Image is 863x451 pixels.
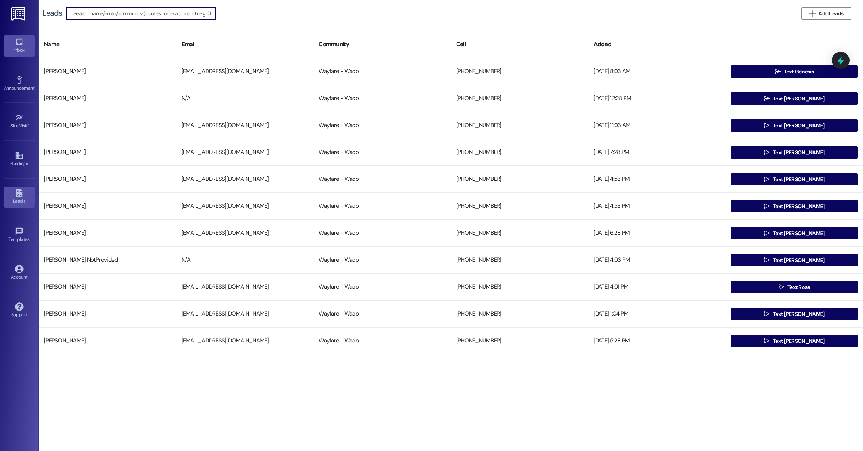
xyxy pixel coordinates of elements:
[313,172,451,187] div: Wayfare - Waco
[451,64,588,79] div: [PHONE_NUMBER]
[313,64,451,79] div: Wayfare - Waco
[588,64,726,79] div: [DATE] 8:03 AM
[773,256,824,264] span: Text [PERSON_NAME]
[39,35,176,54] div: Name
[588,145,726,160] div: [DATE] 7:28 PM
[588,91,726,106] div: [DATE] 12:28 PM
[773,175,824,184] span: Text [PERSON_NAME]
[773,95,824,103] span: Text [PERSON_NAME]
[313,145,451,160] div: Wayfare - Waco
[313,279,451,295] div: Wayfare - Waco
[731,308,858,320] button: Text [PERSON_NAME]
[731,281,858,293] button: Text Rose
[176,199,314,214] div: [EMAIL_ADDRESS][DOMAIN_NAME]
[451,333,588,349] div: [PHONE_NUMBER]
[39,145,176,160] div: [PERSON_NAME]
[39,172,176,187] div: [PERSON_NAME]
[588,172,726,187] div: [DATE] 4:53 PM
[39,252,176,268] div: [PERSON_NAME] NotProvided
[764,257,770,263] i: 
[28,122,29,127] span: •
[4,187,35,207] a: Leads
[176,145,314,160] div: [EMAIL_ADDRESS][DOMAIN_NAME]
[588,333,726,349] div: [DATE] 5:28 PM
[39,118,176,133] div: [PERSON_NAME]
[451,279,588,295] div: [PHONE_NUMBER]
[588,225,726,241] div: [DATE] 6:28 PM
[313,333,451,349] div: Wayfare - Waco
[4,225,35,246] a: Templates •
[731,146,858,159] button: Text [PERSON_NAME]
[764,95,770,102] i: 
[73,8,216,19] input: Search name/email/community (quotes for exact match e.g. "John Smith")
[773,310,824,318] span: Text [PERSON_NAME]
[764,230,770,236] i: 
[313,252,451,268] div: Wayfare - Waco
[313,225,451,241] div: Wayfare - Waco
[313,199,451,214] div: Wayfare - Waco
[451,35,588,54] div: Cell
[313,118,451,133] div: Wayfare - Waco
[176,91,314,106] div: N/A
[39,91,176,106] div: [PERSON_NAME]
[176,306,314,322] div: [EMAIL_ADDRESS][DOMAIN_NAME]
[451,252,588,268] div: [PHONE_NUMBER]
[451,91,588,106] div: [PHONE_NUMBER]
[313,91,451,106] div: Wayfare - Waco
[451,225,588,241] div: [PHONE_NUMBER]
[176,118,314,133] div: [EMAIL_ADDRESS][DOMAIN_NAME]
[176,35,314,54] div: Email
[39,306,176,322] div: [PERSON_NAME]
[451,306,588,322] div: [PHONE_NUMBER]
[588,199,726,214] div: [DATE] 4:53 PM
[451,199,588,214] div: [PHONE_NUMBER]
[39,199,176,214] div: [PERSON_NAME]
[39,64,176,79] div: [PERSON_NAME]
[313,306,451,322] div: Wayfare - Waco
[176,64,314,79] div: [EMAIL_ADDRESS][DOMAIN_NAME]
[764,176,770,182] i: 
[787,283,810,291] span: Text Rose
[4,35,35,56] a: Inbox
[4,149,35,170] a: Buildings
[4,262,35,283] a: Account
[4,111,35,132] a: Site Visit •
[731,200,858,212] button: Text [PERSON_NAME]
[11,7,27,21] img: ResiDesk Logo
[176,252,314,268] div: N/A
[731,173,858,185] button: Text [PERSON_NAME]
[764,311,770,317] i: 
[588,252,726,268] div: [DATE] 4:03 PM
[764,149,770,155] i: 
[4,300,35,321] a: Support
[451,172,588,187] div: [PHONE_NUMBER]
[731,92,858,105] button: Text [PERSON_NAME]
[588,118,726,133] div: [DATE] 11:03 AM
[39,333,176,349] div: [PERSON_NAME]
[176,172,314,187] div: [EMAIL_ADDRESS][DOMAIN_NAME]
[39,225,176,241] div: [PERSON_NAME]
[731,119,858,132] button: Text [PERSON_NAME]
[764,203,770,209] i: 
[773,122,824,130] span: Text [PERSON_NAME]
[764,338,770,344] i: 
[42,9,62,17] div: Leads
[818,10,843,18] span: Add Leads
[809,10,815,17] i: 
[39,279,176,295] div: [PERSON_NAME]
[731,65,858,78] button: Text Genesis
[34,84,35,90] span: •
[588,306,726,322] div: [DATE] 1:04 PM
[801,7,851,20] button: Add Leads
[176,225,314,241] div: [EMAIL_ADDRESS][DOMAIN_NAME]
[176,279,314,295] div: [EMAIL_ADDRESS][DOMAIN_NAME]
[588,35,726,54] div: Added
[30,236,31,241] span: •
[176,333,314,349] div: [EMAIL_ADDRESS][DOMAIN_NAME]
[731,335,858,347] button: Text [PERSON_NAME]
[784,68,814,76] span: Text Genesis
[773,229,824,237] span: Text [PERSON_NAME]
[731,254,858,266] button: Text [PERSON_NAME]
[773,337,824,345] span: Text [PERSON_NAME]
[451,145,588,160] div: [PHONE_NUMBER]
